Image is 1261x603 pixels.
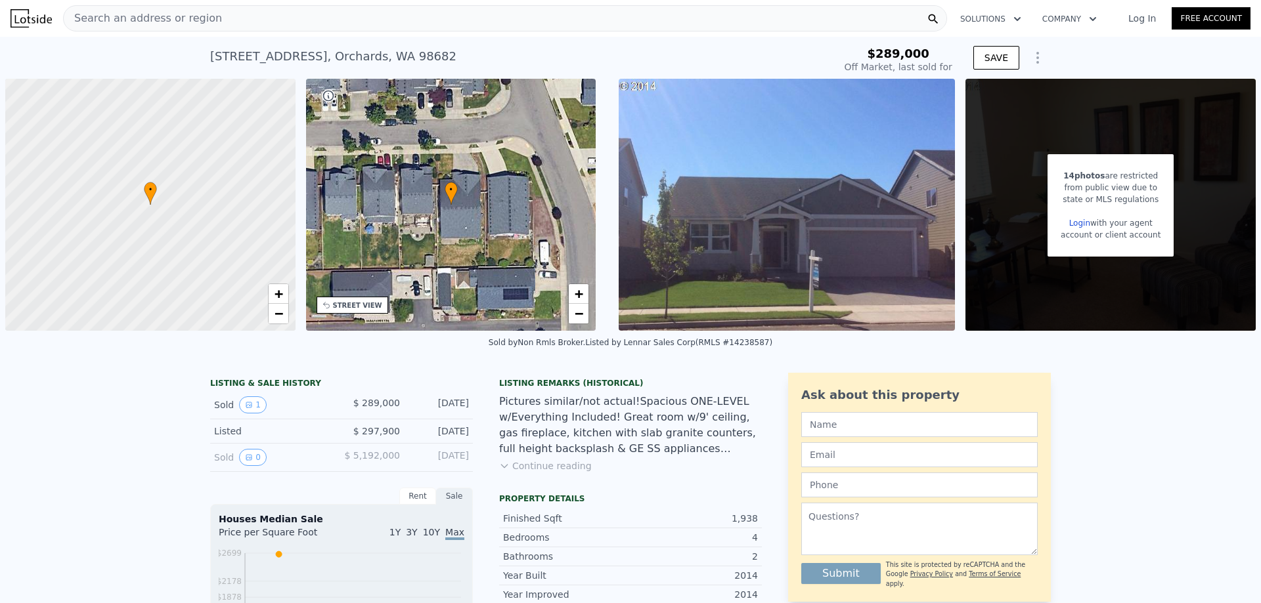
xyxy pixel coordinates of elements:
div: 2 [630,550,758,563]
span: • [445,184,458,196]
a: Privacy Policy [910,570,953,577]
div: • [445,182,458,205]
div: Listed [214,425,331,438]
button: Show Options [1025,45,1051,71]
a: Terms of Service [969,570,1021,577]
div: [DATE] [410,425,469,438]
span: $289,000 [867,47,929,60]
div: 4 [630,531,758,544]
div: Bathrooms [503,550,630,563]
div: Sale [436,488,473,505]
a: Login [1069,218,1090,228]
button: SAVE [973,46,1019,70]
button: View historical data [239,449,267,466]
span: + [274,285,282,302]
div: Price per Square Foot [219,526,342,547]
div: Ask about this property [801,386,1038,404]
div: Finished Sqft [503,512,630,525]
div: Houses Median Sale [219,512,464,526]
div: state or MLS regulations [1061,194,1161,205]
tspan: $2699 [217,549,242,558]
a: Zoom out [269,304,288,323]
div: account or client account [1061,229,1161,241]
div: STREET VIEW [333,301,382,310]
button: Submit [801,563,881,584]
span: Max [445,527,464,540]
div: [DATE] [410,396,469,413]
a: Free Account [1172,7,1250,30]
tspan: $2178 [217,577,242,586]
button: Solutions [950,7,1032,31]
span: with your agent [1090,218,1153,228]
div: LISTING & SALE HISTORY [210,378,473,391]
img: Sale: 110722873 Parcel: 101481637 [619,79,955,331]
div: Sold [214,449,331,466]
input: Name [801,412,1038,437]
tspan: $1878 [217,593,242,602]
span: − [274,305,282,322]
input: Email [801,442,1038,467]
div: Off Market, last sold for [845,60,952,73]
button: Continue reading [499,459,592,472]
div: Pictures similar/not actual!Spacious ONE-LEVEL w/Everything Included! Great room w/9' ceiling, ga... [499,394,762,457]
a: Log In [1113,12,1172,25]
span: − [575,305,583,322]
div: Bedrooms [503,531,630,544]
span: $ 5,192,000 [344,450,400,461]
div: Rent [399,488,436,505]
div: Listed by Lennar Sales Corp (RMLS #14238587) [585,338,772,347]
span: 3Y [406,527,417,537]
div: Year Improved [503,588,630,601]
input: Phone [801,472,1038,497]
span: $ 297,900 [353,426,400,436]
span: • [144,184,157,196]
span: Search an address or region [64,10,222,26]
a: Zoom in [569,284,588,304]
div: Year Built [503,569,630,582]
div: [DATE] [410,449,469,466]
span: 10Y [423,527,440,537]
div: Property details [499,493,762,504]
a: Zoom in [269,284,288,304]
div: • [144,182,157,205]
div: 1,938 [630,512,758,525]
span: + [575,285,583,302]
img: Lotside [11,9,52,28]
div: from public view due to [1061,182,1161,194]
div: Sold [214,396,331,413]
div: Sold by Non Rmls Broker . [489,338,585,347]
div: [STREET_ADDRESS] , Orchards , WA 98682 [210,47,456,66]
div: Listing Remarks (Historical) [499,378,762,388]
div: 2014 [630,569,758,582]
span: 1Y [389,527,401,537]
span: 14 photos [1063,171,1105,180]
button: Company [1032,7,1107,31]
div: 2014 [630,588,758,601]
a: Zoom out [569,304,588,323]
span: $ 289,000 [353,398,400,408]
div: are restricted [1061,170,1161,182]
div: This site is protected by reCAPTCHA and the Google and apply. [886,560,1038,589]
button: View historical data [239,396,267,413]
